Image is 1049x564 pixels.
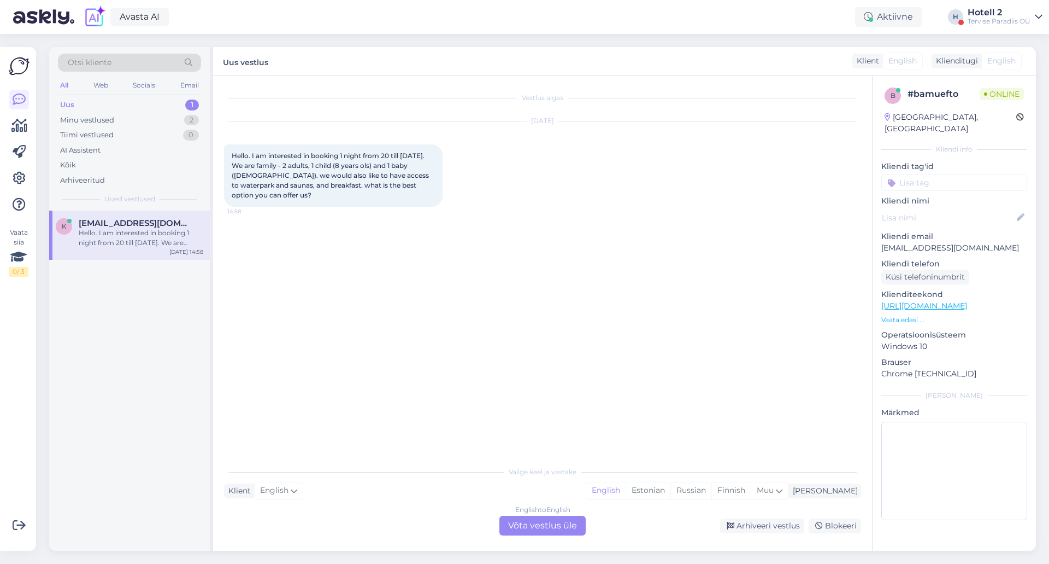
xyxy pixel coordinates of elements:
[499,516,586,536] div: Võta vestlus üle
[852,55,879,67] div: Klient
[223,54,268,68] label: Uus vestlus
[881,161,1027,172] p: Kliendi tag'id
[881,407,1027,418] p: Märkmed
[881,258,1027,270] p: Kliendi telefon
[987,55,1016,67] span: English
[881,195,1027,207] p: Kliendi nimi
[60,175,105,186] div: Arhiveeritud
[227,207,268,216] span: 14:58
[885,112,1016,135] div: [GEOGRAPHIC_DATA], [GEOGRAPHIC_DATA]
[183,130,199,141] div: 0
[881,270,969,284] div: Küsi telefoninumbrit
[968,17,1030,26] div: Tervise Paradiis OÜ
[586,482,626,499] div: English
[670,482,711,499] div: Russian
[83,5,106,28] img: explore-ai
[60,160,76,171] div: Kõik
[855,7,922,27] div: Aktiivne
[711,482,751,499] div: Finnish
[224,93,861,103] div: Vestlus algas
[260,485,288,497] span: English
[9,56,30,77] img: Askly Logo
[757,485,774,495] span: Muu
[980,88,1024,100] span: Online
[104,194,155,204] span: Uued vestlused
[224,116,861,126] div: [DATE]
[232,152,431,199] span: Hello. I am interested in booking 1 night from 20 till [DATE]. We are family - 2 adults, 1 child ...
[948,9,963,25] div: H
[881,341,1027,352] p: Windows 10
[91,78,110,92] div: Web
[626,482,670,499] div: Estonian
[891,91,895,100] span: b
[932,55,978,67] div: Klienditugi
[60,100,74,111] div: Uus
[809,519,861,533] div: Blokeeri
[185,100,199,111] div: 1
[9,228,28,277] div: Vaata siia
[720,519,804,533] div: Arhiveeri vestlus
[60,130,114,141] div: Tiimi vestlused
[224,467,861,477] div: Valige keel ja vastake
[881,329,1027,341] p: Operatsioonisüsteem
[79,228,203,248] div: Hello. I am interested in booking 1 night from 20 till [DATE]. We are family - 2 adults, 1 child ...
[881,289,1027,300] p: Klienditeekond
[907,88,980,101] div: # bamuefto
[515,505,570,515] div: English to English
[881,144,1027,154] div: Kliendi info
[881,231,1027,242] p: Kliendi email
[788,485,858,497] div: [PERSON_NAME]
[169,248,203,256] div: [DATE] 14:58
[68,57,111,68] span: Otsi kliente
[881,175,1027,191] input: Lisa tag
[881,357,1027,368] p: Brauser
[110,8,169,26] a: Avasta AI
[9,267,28,277] div: 0 / 3
[62,222,67,230] span: k
[881,315,1027,325] p: Vaata edasi ...
[881,242,1027,254] p: [EMAIL_ADDRESS][DOMAIN_NAME]
[888,55,917,67] span: English
[60,145,101,156] div: AI Assistent
[60,115,114,126] div: Minu vestlused
[131,78,157,92] div: Socials
[178,78,201,92] div: Email
[224,485,251,497] div: Klient
[882,212,1015,224] input: Lisa nimi
[58,78,70,92] div: All
[881,391,1027,400] div: [PERSON_NAME]
[968,8,1030,17] div: Hotell 2
[184,115,199,126] div: 2
[968,8,1042,26] a: Hotell 2Tervise Paradiis OÜ
[79,218,192,228] span: kirils.pogodins@gmail.com
[881,368,1027,380] p: Chrome [TECHNICAL_ID]
[881,301,967,311] a: [URL][DOMAIN_NAME]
